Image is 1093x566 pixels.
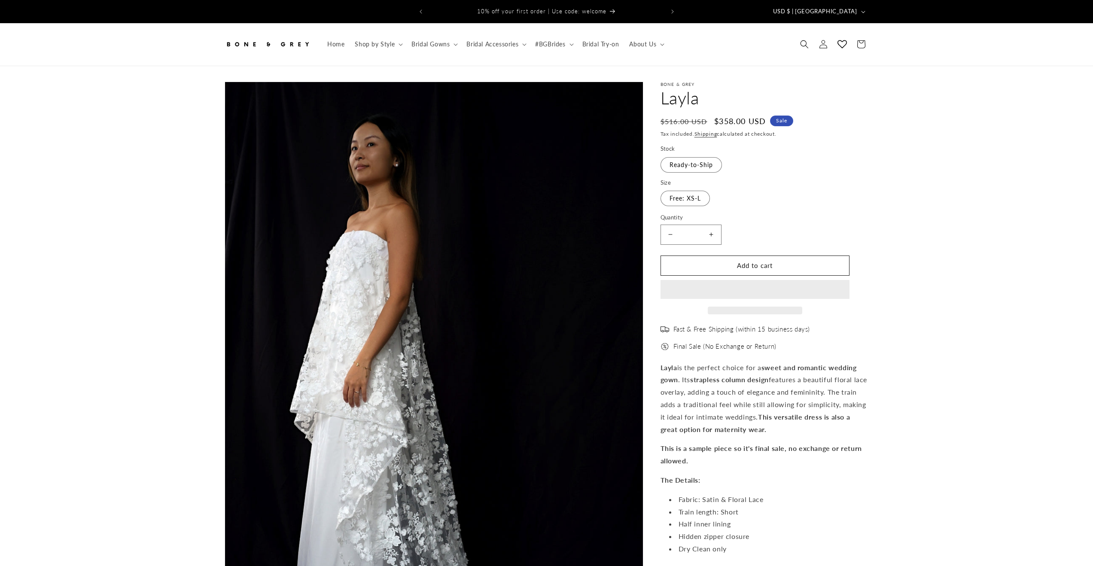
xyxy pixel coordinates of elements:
[661,476,700,484] strong: The Details:
[661,342,669,351] img: offer.png
[661,145,676,153] legend: Stock
[461,35,530,53] summary: Bridal Accessories
[406,35,461,53] summary: Bridal Gowns
[714,116,766,127] span: $358.00 USD
[669,518,869,530] li: Half inner lining
[466,40,518,48] span: Bridal Accessories
[582,40,619,48] span: Bridal Try-on
[795,35,814,54] summary: Search
[661,413,850,433] strong: This versatile dress is also a great option for maternity wear.
[661,363,677,371] strong: Layla
[661,256,849,276] button: Add to cart
[355,40,395,48] span: Shop by Style
[624,35,668,53] summary: About Us
[661,213,849,222] label: Quantity
[661,130,869,138] div: Tax included. calculated at checkout.
[225,35,311,54] img: Bone and Grey Bridal
[661,87,869,109] h1: Layla
[661,82,869,87] p: Bone & Grey
[669,493,869,506] li: Fabric: Satin & Floral Lace
[694,131,717,137] a: Shipping
[661,362,869,436] p: is the perfect choice for a . Its features a beautiful floral lace overlay, adding a touch of ele...
[577,35,624,53] a: Bridal Try-on
[411,3,430,20] button: Previous announcement
[768,3,869,20] button: USD $ | [GEOGRAPHIC_DATA]
[773,7,857,16] span: USD $ | [GEOGRAPHIC_DATA]
[661,157,722,173] label: Ready-to-Ship
[530,35,577,53] summary: #BGBrides
[690,375,769,383] strong: strapless column design
[770,116,793,126] span: Sale
[673,325,810,334] span: Fast & Free Shipping (within 15 business days)
[535,40,565,48] span: #BGBrides
[673,342,776,351] span: Final Sale (No Exchange or Return)
[477,8,606,15] span: 10% off your first order | Use code: welcome
[221,32,314,57] a: Bone and Grey Bridal
[661,179,672,187] legend: Size
[629,40,656,48] span: About Us
[322,35,350,53] a: Home
[411,40,450,48] span: Bridal Gowns
[669,530,869,543] li: Hidden zipper closure
[663,3,682,20] button: Next announcement
[661,444,862,465] strong: This is a sample piece so it's final sale, no exchange or return allowed.
[669,506,869,518] li: Train length: Short
[661,116,707,127] s: $516.00 USD
[661,191,710,206] label: Free: XS-L
[350,35,406,53] summary: Shop by Style
[327,40,344,48] span: Home
[669,543,869,555] li: Dry Clean only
